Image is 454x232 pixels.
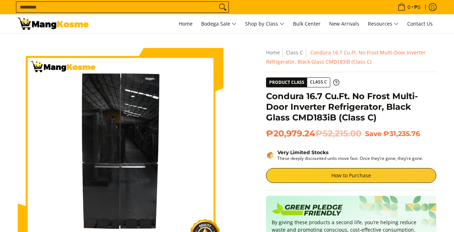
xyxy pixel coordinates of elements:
[266,78,307,87] span: Product Class
[286,49,303,56] a: Class C
[175,14,196,33] a: Home
[179,20,193,27] span: Home
[266,77,339,87] a: Product Class Class C
[96,14,436,33] nav: Main Menu
[364,14,402,33] a: Resources
[315,128,361,139] del: ₱52,215.00
[217,2,228,12] button: Search
[245,20,284,28] span: Shop by Class
[329,20,359,27] span: New Arrivals
[307,78,330,87] span: Class C
[289,14,324,33] a: Bulk Center
[277,156,423,161] p: These deeply discounted units move fast. Once they’re gone, they’re gone.
[395,3,422,11] span: •
[404,14,436,33] a: Contact Us
[266,49,426,65] span: Condura 16.7 Cu.Ft. No Frost Multi-Door Inverter Refrigerator, Black Glass CMD183iB (Class C)
[18,18,89,30] img: Condura 16.7 Cu.Ft. No Frost Multi-Door Inverter Refrigerator, Black G | Mang Kosme
[277,149,328,156] strong: Very Limited Stocks
[266,168,436,183] a: How to Purchase
[365,129,382,138] span: Save
[266,48,436,66] nav: Breadcrumbs
[413,5,421,10] span: ₱0
[407,20,433,27] span: Contact Us
[383,129,420,138] span: ₱31,235.76
[266,91,436,123] h1: Condura 16.7 Cu.Ft. No Frost Multi-Door Inverter Refrigerator, Black Glass CMD183iB (Class C)
[293,20,321,27] span: Bulk Center
[242,14,288,33] a: Shop by Class
[198,14,240,33] a: Bodega Sale
[406,5,411,10] span: 0
[326,14,363,33] a: New Arrivals
[266,49,280,56] a: Home
[272,201,343,218] img: Badge sustainability green pledge friendly
[266,128,361,139] span: ₱20,979.24
[201,20,237,28] span: Bodega Sale
[368,20,399,28] span: Resources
